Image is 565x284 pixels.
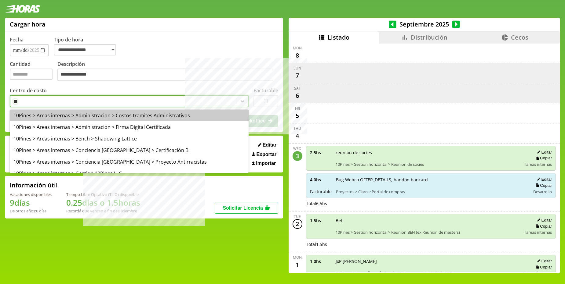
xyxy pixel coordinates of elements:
[253,87,278,94] label: Facturable
[310,258,331,264] span: 1.0 hs
[411,33,447,41] span: Distribución
[310,218,331,223] span: 1.5 hs
[534,224,552,229] button: Copiar
[263,142,276,148] span: Editar
[223,205,263,211] span: Solicitar Licencia
[10,192,52,197] div: Vacaciones disponibles
[534,264,552,270] button: Copiar
[10,87,47,94] label: Centro de costo
[293,111,302,121] div: 5
[293,260,302,270] div: 1
[66,208,140,214] div: Recordá que vencen a fin de
[57,69,273,81] textarea: Descripción
[293,131,302,141] div: 4
[306,241,556,247] div: Total 1.5 hs
[10,197,52,208] h1: 9 días
[256,161,276,166] span: Importar
[533,189,552,194] span: Desarrollo
[66,192,140,197] div: Tiempo Libre Optativo (TiLO) disponible
[524,229,552,235] span: Tareas internas
[535,177,552,182] button: Editar
[118,208,137,214] b: Diciembre
[336,270,520,276] span: 10Pines > Desarrollo profesional > Jardinero por [PERSON_NAME]
[310,189,332,194] span: Facturable
[310,150,331,155] span: 2.5 hs
[293,126,301,131] div: Thu
[396,20,452,28] span: Septiembre 2025
[54,44,116,55] select: Tipo de hora
[293,45,302,51] div: Mon
[336,229,520,235] span: 10Pines > Gestion horizontal > Reunion BEH (ex Reunion de masters)
[524,162,552,167] span: Tareas internas
[336,218,520,223] span: Beh
[66,197,140,208] h1: 0.25 días o 1.5 horas
[535,150,552,155] button: Editar
[293,151,302,161] div: 3
[256,152,276,157] span: Exportar
[10,208,52,214] div: De otros años: 0 días
[10,110,249,121] div: 10Pines > Areas internas > Administracion > Costos tramites Administrativos
[10,181,58,189] h2: Información útil
[293,219,302,229] div: 2
[293,66,301,71] div: Sun
[306,201,556,206] div: Total 6.5 hs
[535,218,552,223] button: Editar
[10,144,249,156] div: 10Pines > Areas internas > Conciencia [GEOGRAPHIC_DATA] > Certificación B
[524,270,552,276] span: Tareas internas
[10,121,249,133] div: 10Pines > Areas internas > Administracion > Firma Digital Certificada
[336,150,520,155] span: reunion de socies
[215,203,278,214] button: Solicitar Licencia
[250,151,278,158] button: Exportar
[10,69,53,80] input: Cantidad
[293,91,302,101] div: 6
[310,177,332,183] span: 4.0 hs
[10,36,24,43] label: Fecha
[54,36,121,56] label: Tipo de hora
[293,51,302,60] div: 8
[295,106,300,111] div: Fri
[10,133,249,144] div: 10Pines > Areas internas > Bench > Shadowing Lattice
[294,214,301,219] div: Tue
[5,5,40,13] img: logotipo
[535,258,552,264] button: Editar
[289,44,560,272] div: scrollable content
[294,86,301,91] div: Sat
[10,156,249,168] div: 10Pines > Areas internas > Conciencia [GEOGRAPHIC_DATA] > Proyecto Antirracistas
[293,255,302,260] div: Mon
[10,20,46,28] h1: Cargar hora
[511,33,528,41] span: Cecos
[293,71,302,80] div: 7
[336,177,527,183] span: Bug Webco OFFER_DETAILS, handon bancard
[10,61,57,83] label: Cantidad
[328,33,349,41] span: Listado
[534,155,552,161] button: Copiar
[534,183,552,188] button: Copiar
[336,162,520,167] span: 10Pines > Gestion horizontal > Reunion de socies
[256,142,278,148] button: Editar
[336,258,520,264] span: JxP [PERSON_NAME]
[10,168,249,179] div: 10Pines > Areas internas > Gestion 10Pines LLC
[57,61,278,83] label: Descripción
[293,146,301,151] div: Wed
[336,189,527,194] span: Proyectos > Claro > Portal de compras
